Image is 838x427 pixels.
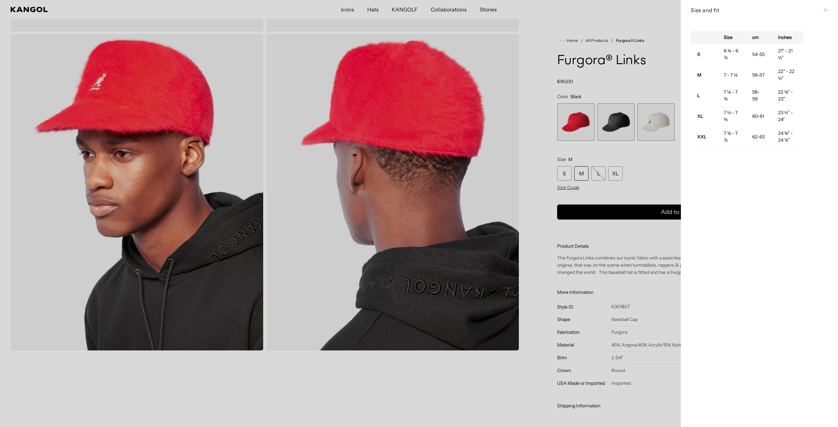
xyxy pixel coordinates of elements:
td: 7 - 7 ⅛ [717,65,746,85]
strong: XXL [697,134,706,140]
td: 23 ½" - 24" [771,106,803,127]
strong: XL [697,113,703,119]
td: 54-55 [746,44,772,65]
th: Inches [771,31,803,44]
td: 56-57 [746,65,772,85]
strong: M [697,72,701,78]
td: 22 ¾" - 23" [771,85,803,106]
td: 62-63 [746,127,772,147]
td: 24 ⅜" - 24 ⅞" [771,127,803,147]
td: 21" - 21 ½" [771,44,803,65]
td: 6 ¾ - 6 ⅞ [717,44,746,65]
td: 7 ¼ - 7 ⅜ [717,85,746,106]
td: 7 ¾ - 7 ⅞ [717,127,746,147]
td: 22" - 22 ½" [771,65,803,85]
td: 58-59 [746,85,772,106]
td: 7 ½ - 7 ⅝ [717,106,746,127]
th: Size [717,31,746,44]
th: cm [746,31,772,44]
td: 60-61 [746,106,772,127]
strong: S [697,51,700,57]
h3: Size and fit [691,7,820,14]
strong: L [697,93,700,98]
